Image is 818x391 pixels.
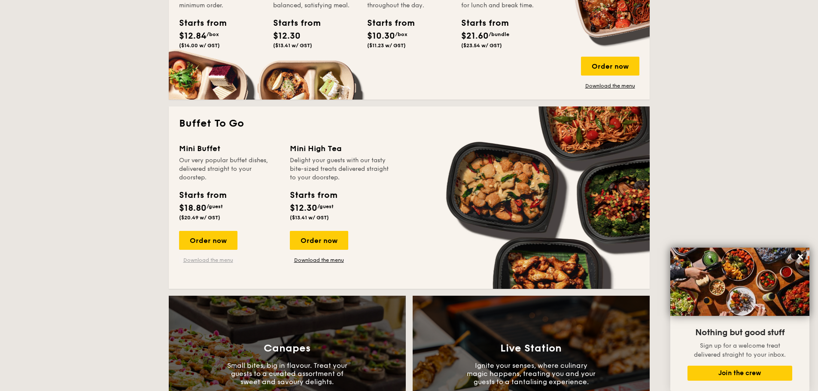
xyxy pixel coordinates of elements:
[367,17,406,30] div: Starts from
[290,231,348,250] div: Order now
[179,189,226,202] div: Starts from
[367,42,406,48] span: ($11.23 w/ GST)
[273,42,312,48] span: ($13.41 w/ GST)
[290,203,317,213] span: $12.30
[179,31,207,41] span: $12.84
[290,215,329,221] span: ($13.41 w/ GST)
[794,250,807,264] button: Close
[290,257,348,264] a: Download the menu
[461,42,502,48] span: ($23.54 w/ GST)
[179,117,639,130] h2: Buffet To Go
[670,248,809,316] img: DSC07876-Edit02-Large.jpeg
[367,31,395,41] span: $10.30
[179,17,218,30] div: Starts from
[290,142,390,155] div: Mini High Tea
[179,156,280,182] div: Our very popular buffet dishes, delivered straight to your doorstep.
[207,31,219,37] span: /box
[317,203,334,209] span: /guest
[273,31,301,41] span: $12.30
[395,31,407,37] span: /box
[695,327,785,338] span: Nothing but good stuff
[694,342,786,358] span: Sign up for a welcome treat delivered straight to your inbox.
[179,42,220,48] span: ($14.00 w/ GST)
[179,142,280,155] div: Mini Buffet
[290,156,390,182] div: Delight your guests with our tasty bite-sized treats delivered straight to your doorstep.
[179,257,237,264] a: Download the menu
[179,231,237,250] div: Order now
[581,57,639,76] div: Order now
[264,343,310,355] h3: Canapes
[489,31,509,37] span: /bundle
[179,215,220,221] span: ($20.49 w/ GST)
[461,17,500,30] div: Starts from
[273,17,312,30] div: Starts from
[223,361,352,386] p: Small bites, big in flavour. Treat your guests to a curated assortment of sweet and savoury delig...
[207,203,223,209] span: /guest
[687,366,792,381] button: Join the crew
[179,203,207,213] span: $18.80
[290,189,337,202] div: Starts from
[467,361,596,386] p: Ignite your senses, where culinary magic happens, treating you and your guests to a tantalising e...
[581,82,639,89] a: Download the menu
[500,343,562,355] h3: Live Station
[461,31,489,41] span: $21.60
